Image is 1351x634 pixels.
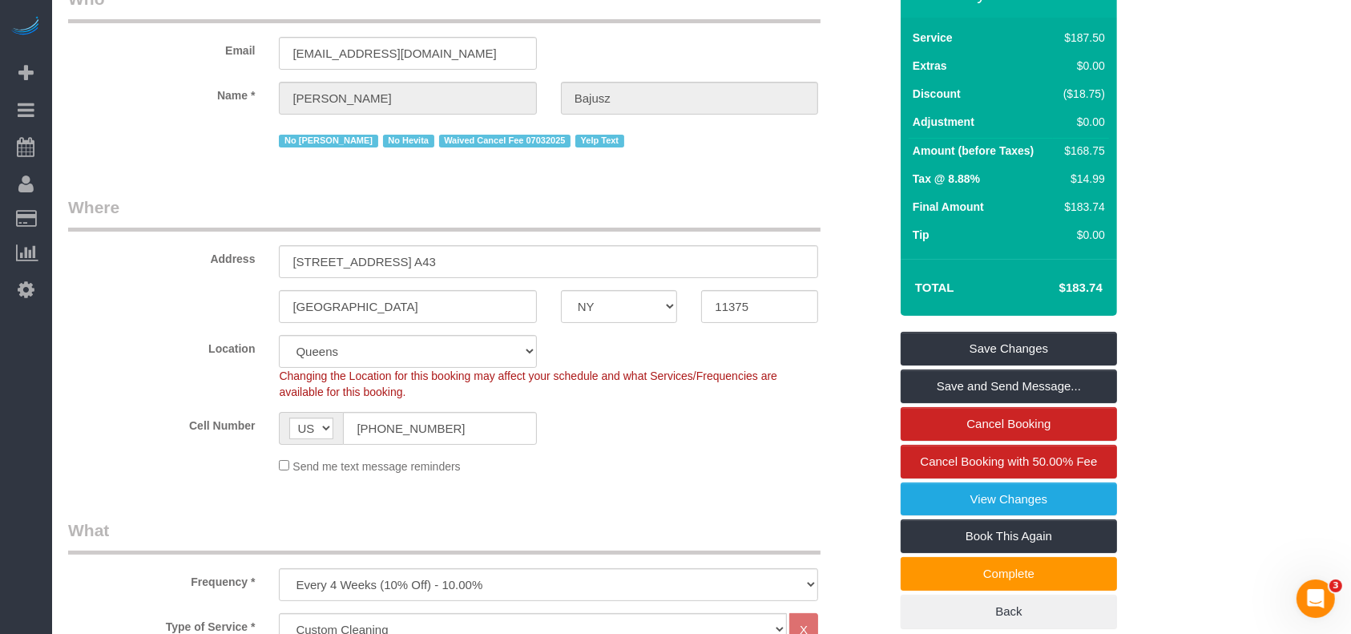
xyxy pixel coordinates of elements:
span: Yelp Text [575,135,624,147]
div: $187.50 [1057,30,1105,46]
a: Save Changes [901,332,1117,365]
span: No [PERSON_NAME] [279,135,377,147]
div: $183.74 [1057,199,1105,215]
label: Name * [56,82,267,103]
input: Zip Code [701,290,818,323]
label: Tip [913,227,930,243]
div: $0.00 [1057,227,1105,243]
span: No Hevita [383,135,434,147]
div: ($18.75) [1057,86,1105,102]
span: Waived Cancel Fee 07032025 [439,135,571,147]
input: City [279,290,536,323]
label: Frequency * [56,568,267,590]
div: $168.75 [1057,143,1105,159]
label: Email [56,37,267,59]
span: Cancel Booking with 50.00% Fee [921,454,1098,468]
span: Changing the Location for this booking may affect your schedule and what Services/Frequencies are... [279,369,777,398]
input: Last Name [561,82,818,115]
img: Automaid Logo [10,16,42,38]
legend: Where [68,196,821,232]
span: Send me text message reminders [292,460,460,473]
input: Cell Number [343,412,536,445]
label: Tax @ 8.88% [913,171,980,187]
a: Cancel Booking with 50.00% Fee [901,445,1117,479]
label: Adjustment [913,114,974,130]
div: $0.00 [1057,58,1105,74]
input: Email [279,37,536,70]
label: Extras [913,58,947,74]
h4: $183.74 [1011,281,1103,295]
label: Amount (before Taxes) [913,143,1034,159]
strong: Total [915,281,954,294]
div: $14.99 [1057,171,1105,187]
label: Discount [913,86,961,102]
a: Save and Send Message... [901,369,1117,403]
label: Service [913,30,953,46]
label: Location [56,335,267,357]
a: Back [901,595,1117,628]
label: Final Amount [913,199,984,215]
legend: What [68,519,821,555]
a: Book This Again [901,519,1117,553]
label: Cell Number [56,412,267,434]
a: View Changes [901,483,1117,516]
span: 3 [1329,579,1342,592]
label: Address [56,245,267,267]
div: $0.00 [1057,114,1105,130]
input: First Name [279,82,536,115]
iframe: Intercom live chat [1297,579,1335,618]
a: Complete [901,557,1117,591]
a: Cancel Booking [901,407,1117,441]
